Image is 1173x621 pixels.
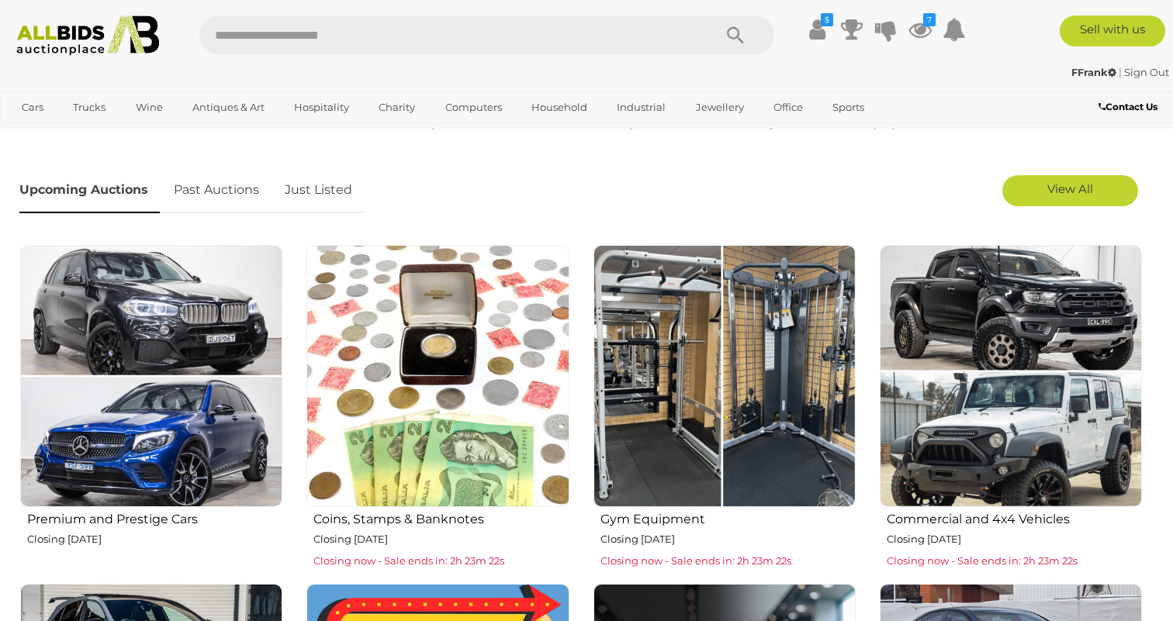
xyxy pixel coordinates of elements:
span: Closing now - Sale ends in: 2h 23m 22s [887,554,1078,567]
img: Commercial and 4x4 Vehicles [880,245,1142,507]
a: Charity [369,95,425,120]
button: Search [697,16,774,54]
b: Contact Us [1099,101,1157,112]
p: Closing [DATE] [27,530,282,548]
a: Just Listed [273,167,364,213]
a: Wine [126,95,173,120]
i: $ [821,13,833,26]
p: Closing [DATE] [313,530,569,548]
p: Closing [DATE] [600,530,856,548]
a: Cars [12,95,54,120]
p: Closing [DATE] [887,530,1142,548]
a: Sign Out [1124,66,1169,78]
h2: Commercial and 4x4 Vehicles [887,509,1142,526]
h2: Coins, Stamps & Banknotes [313,509,569,526]
strong: FFrank [1071,66,1116,78]
a: View All [1002,175,1138,206]
a: Office [763,95,813,120]
a: Upcoming Auctions [19,167,160,213]
h2: Gym Equipment [600,509,856,526]
a: Sports [822,95,874,120]
a: Hospitality [284,95,359,120]
span: Closing now - Sale ends in: 2h 23m 22s [313,554,504,567]
strong: Jewellery [725,117,776,129]
a: Premium and Prestige Cars Closing [DATE] [19,244,282,571]
a: 7 [908,16,932,43]
a: Gym Equipment Closing [DATE] Closing now - Sale ends in: 2h 23m 22s [593,244,856,571]
span: Closing now - Sale ends in: 2h 23m 22s [600,554,791,567]
a: Jewellery [686,95,754,120]
a: Commercial and 4x4 Vehicles Closing [DATE] Closing now - Sale ends in: 2h 23m 22s [879,244,1142,571]
a: Household [521,95,597,120]
a: Industrial [607,95,676,120]
span: View All [1047,181,1093,196]
img: Premium and Prestige Cars [20,245,282,507]
strong: Wine [796,117,824,129]
i: 7 [923,13,936,26]
a: Computers [435,95,512,120]
a: Antiques & Art [182,95,275,120]
a: Sell with us [1060,16,1165,47]
a: Trucks [63,95,116,120]
a: $ [806,16,829,43]
a: Past Auctions [162,167,271,213]
a: Coins, Stamps & Banknotes Closing [DATE] Closing now - Sale ends in: 2h 23m 22s [306,244,569,571]
strong: Cars [700,117,723,129]
span: | [1119,66,1122,78]
img: Gym Equipment [593,245,856,507]
h2: Premium and Prestige Cars [27,509,282,526]
a: FFrank [1071,66,1119,78]
a: Contact Us [1099,98,1161,116]
img: Coins, Stamps & Banknotes [306,245,569,507]
a: [GEOGRAPHIC_DATA] [12,120,142,146]
img: Allbids.com.au [9,16,167,56]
